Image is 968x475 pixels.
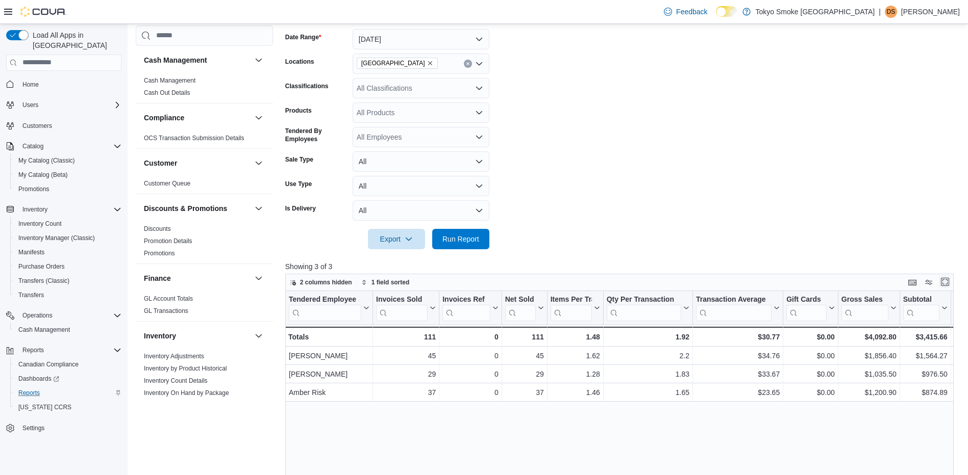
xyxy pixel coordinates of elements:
[18,248,44,256] span: Manifests
[253,272,265,284] button: Finance
[368,229,425,249] button: Export
[144,249,175,257] span: Promotions
[2,202,126,217] button: Inventory
[550,295,591,321] div: Items Per Transaction
[376,386,436,399] div: 37
[14,289,121,301] span: Transfers
[361,58,425,68] span: [GEOGRAPHIC_DATA]
[136,132,273,148] div: Compliance
[14,275,73,287] a: Transfers (Classic)
[786,350,835,362] div: $0.00
[607,368,689,380] div: 1.83
[144,237,192,245] a: Promotion Details
[136,293,273,321] div: Finance
[716,6,737,17] input: Dark Mode
[14,169,121,181] span: My Catalog (Beta)
[442,295,490,304] div: Invoices Ref
[505,295,535,321] div: Net Sold
[550,295,600,321] button: Items Per Transaction
[551,386,600,399] div: 1.46
[442,386,498,399] div: 0
[14,260,69,273] a: Purchase Orders
[607,386,689,399] div: 1.65
[144,307,188,314] a: GL Transactions
[29,30,121,50] span: Load All Apps in [GEOGRAPHIC_DATA]
[18,203,52,216] button: Inventory
[14,401,121,413] span: Washington CCRS
[756,6,875,18] p: Tokyo Smoke [GEOGRAPHIC_DATA]
[786,331,835,343] div: $0.00
[442,331,498,343] div: 0
[464,60,472,68] button: Clear input
[10,168,126,182] button: My Catalog (Beta)
[901,6,960,18] p: [PERSON_NAME]
[144,401,226,409] span: Inventory On Hand by Product
[285,82,329,90] label: Classifications
[2,308,126,323] button: Operations
[136,177,273,194] div: Customer
[607,350,689,362] div: 2.2
[841,368,897,380] div: $1,035.50
[18,421,121,434] span: Settings
[18,291,44,299] span: Transfers
[442,295,498,321] button: Invoices Ref
[144,135,244,142] a: OCS Transaction Submission Details
[22,346,44,354] span: Reports
[18,309,121,322] span: Operations
[285,204,316,213] label: Is Delivery
[144,352,204,360] span: Inventory Adjustments
[144,113,184,123] h3: Compliance
[285,180,312,188] label: Use Type
[285,33,321,41] label: Date Range
[18,375,59,383] span: Dashboards
[10,357,126,372] button: Canadian Compliance
[10,153,126,168] button: My Catalog (Classic)
[6,73,121,462] nav: Complex example
[285,58,314,66] label: Locations
[903,368,948,380] div: $976.50
[2,139,126,153] button: Catalog
[144,389,229,397] span: Inventory On Hand by Package
[2,98,126,112] button: Users
[2,343,126,357] button: Reports
[14,246,121,258] span: Manifests
[18,99,42,111] button: Users
[696,331,780,343] div: $30.77
[253,54,265,66] button: Cash Management
[475,60,483,68] button: Open list of options
[376,295,428,321] div: Invoices Sold
[841,295,888,321] div: Gross Sales
[14,232,99,244] a: Inventory Manager (Classic)
[14,169,72,181] a: My Catalog (Beta)
[903,386,948,399] div: $874.89
[253,202,265,215] button: Discounts & Promotions
[475,84,483,92] button: Open list of options
[475,133,483,141] button: Open list of options
[144,158,177,168] h3: Customer
[505,331,543,343] div: 111
[14,260,121,273] span: Purchase Orders
[18,119,121,132] span: Customers
[841,295,888,304] div: Gross Sales
[696,368,780,380] div: $33.67
[606,295,681,321] div: Qty Per Transaction
[14,387,44,399] a: Reports
[20,7,66,17] img: Cova
[18,140,47,152] button: Catalog
[10,274,126,288] button: Transfers (Classic)
[14,218,121,230] span: Inventory Count
[144,158,251,168] button: Customer
[923,276,935,288] button: Display options
[18,185,49,193] span: Promotions
[676,7,707,17] span: Feedback
[18,171,68,179] span: My Catalog (Beta)
[289,386,369,399] div: Amber Risk
[2,118,126,133] button: Customers
[22,142,43,150] span: Catalog
[18,120,56,132] a: Customers
[696,386,780,399] div: $23.65
[442,295,490,321] div: Invoices Ref
[885,6,897,18] div: Destinee Sullivan
[300,278,352,286] span: 2 columns hidden
[18,389,40,397] span: Reports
